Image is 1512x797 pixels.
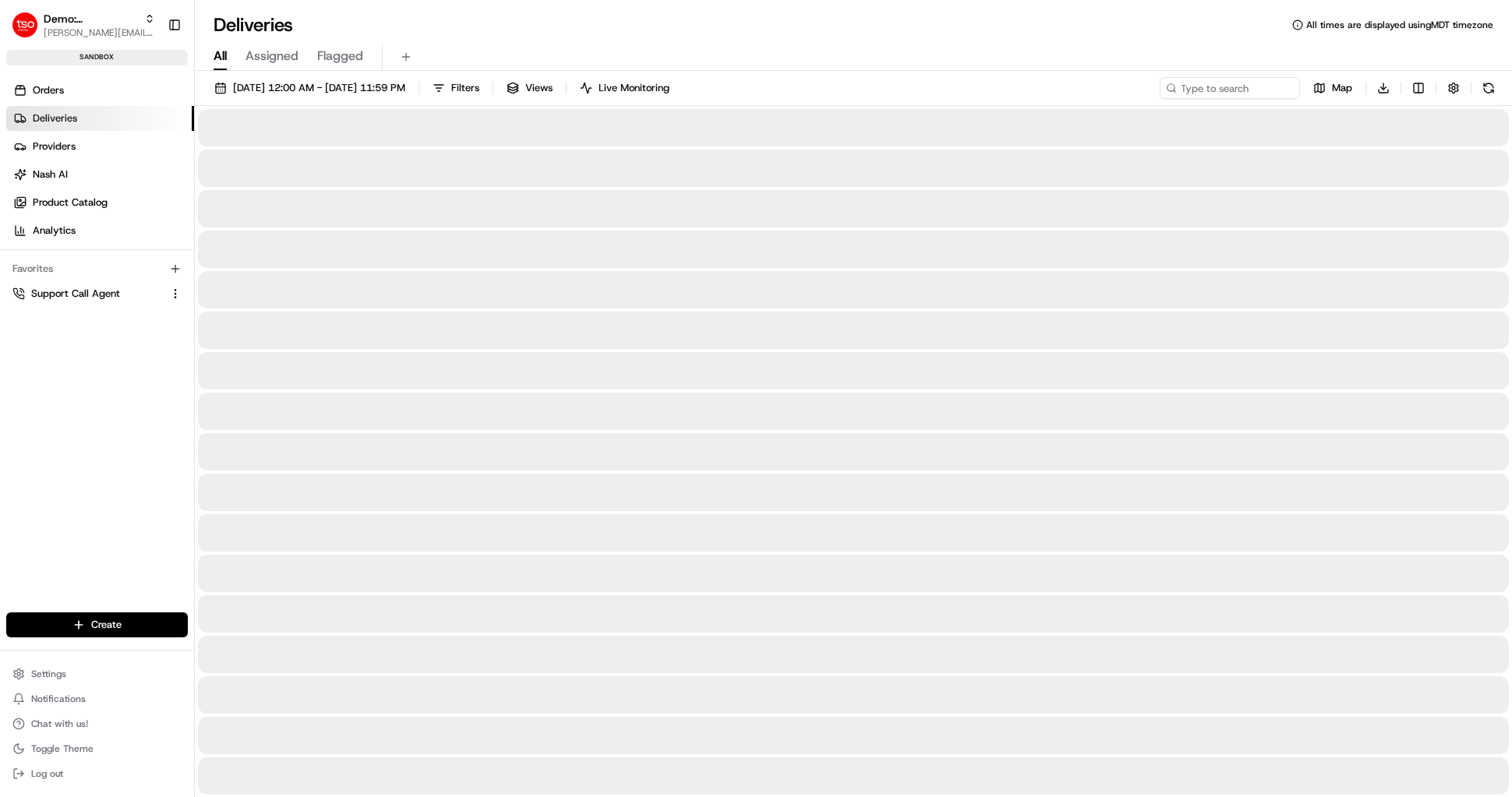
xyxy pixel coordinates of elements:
button: Map [1306,77,1359,99]
button: Log out [6,763,188,785]
span: Flagged [317,47,363,65]
span: Log out [31,767,63,780]
span: Settings [31,668,66,680]
div: Favorites [6,256,188,281]
button: [DATE] 12:00 AM - [DATE] 11:59 PM [207,77,412,99]
button: Notifications [6,688,188,710]
span: Notifications [31,693,86,705]
button: Live Monitoring [573,77,677,99]
span: Toggle Theme [31,742,94,755]
button: Views [500,77,560,99]
span: All [214,47,227,65]
span: Views [525,81,553,95]
span: Product Catalog [33,196,108,210]
span: Nash AI [33,168,68,182]
a: Analytics [6,218,194,243]
span: Deliveries [33,111,77,125]
span: Analytics [33,224,76,238]
span: Live Monitoring [599,81,669,95]
span: Providers [33,139,76,153]
button: Support Call Agent [6,281,188,306]
a: Providers [6,134,194,159]
span: Filters [451,81,479,95]
button: Filters [426,77,486,99]
input: Type to search [1160,77,1300,99]
button: Chat with us! [6,713,188,735]
a: Orders [6,78,194,103]
button: [PERSON_NAME][EMAIL_ADDRESS][DOMAIN_NAME] [44,26,155,39]
span: Support Call Agent [31,287,120,301]
span: Assigned [246,47,299,65]
span: Create [91,618,122,632]
span: Map [1332,81,1352,95]
button: Demo: [PERSON_NAME] [44,11,138,26]
span: Chat with us! [31,718,88,730]
span: All times are displayed using MDT timezone [1306,19,1493,31]
button: Toggle Theme [6,738,188,760]
a: Deliveries [6,106,194,131]
a: Product Catalog [6,190,194,215]
a: Nash AI [6,162,194,187]
div: sandbox [6,50,188,65]
span: [DATE] 12:00 AM - [DATE] 11:59 PM [233,81,405,95]
button: Create [6,612,188,637]
a: Support Call Agent [12,287,163,301]
img: Demo: Benny [12,12,37,37]
button: Settings [6,663,188,685]
button: Demo: BennyDemo: [PERSON_NAME][PERSON_NAME][EMAIL_ADDRESS][DOMAIN_NAME] [6,6,161,44]
h1: Deliveries [214,12,293,37]
button: Refresh [1478,77,1500,99]
span: Orders [33,83,64,97]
